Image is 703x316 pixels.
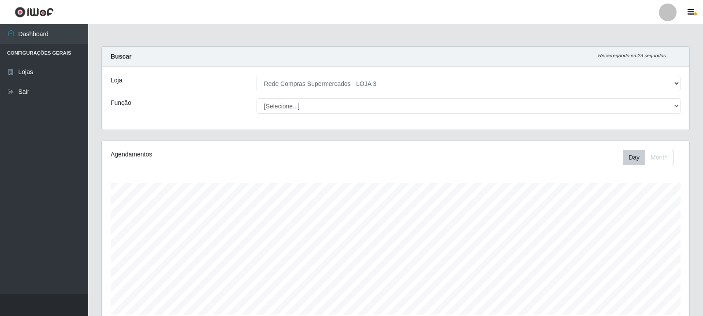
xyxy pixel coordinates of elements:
[645,150,673,165] button: Month
[111,150,340,159] div: Agendamentos
[598,53,670,58] i: Recarregando em 29 segundos...
[111,76,122,85] label: Loja
[623,150,681,165] div: Toolbar with button groups
[623,150,645,165] button: Day
[111,53,131,60] strong: Buscar
[111,98,131,108] label: Função
[623,150,673,165] div: First group
[15,7,54,18] img: CoreUI Logo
